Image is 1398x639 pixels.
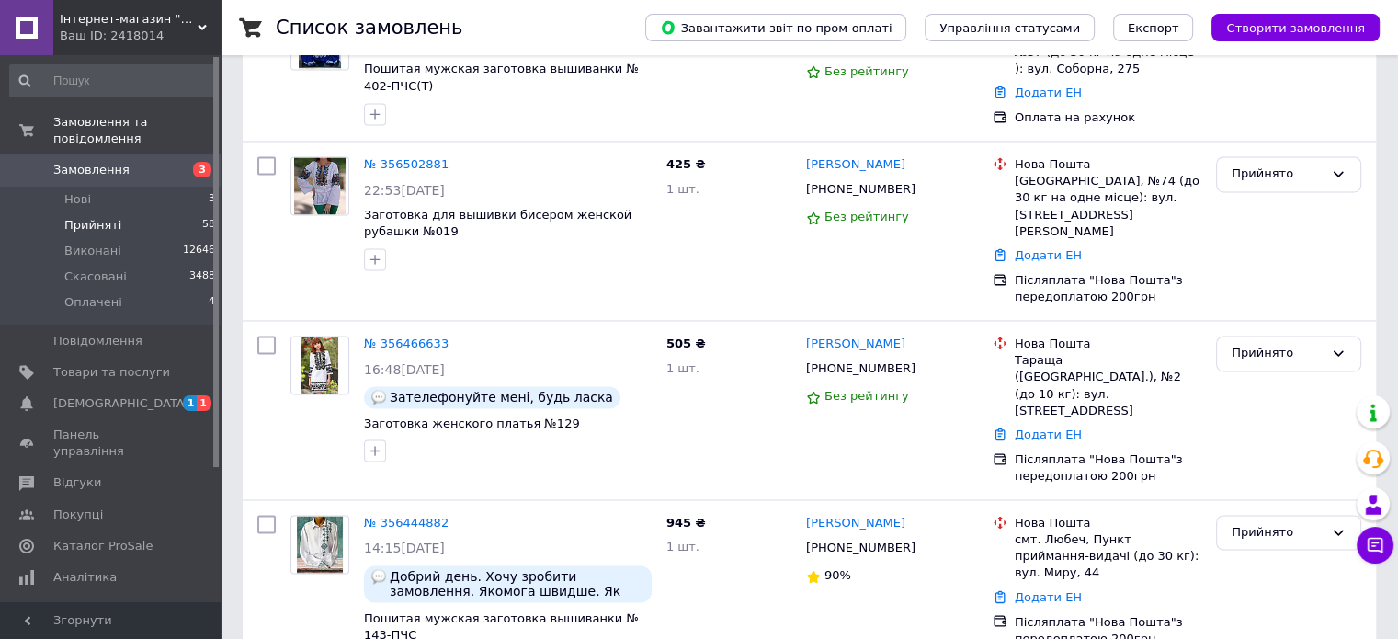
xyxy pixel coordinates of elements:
[1226,21,1365,35] span: Створити замовлення
[1015,352,1201,419] div: Тараща ([GEOGRAPHIC_DATA].), №2 (до 10 кг): вул. [STREET_ADDRESS]
[925,14,1095,41] button: Управління статусами
[53,569,117,586] span: Аналітика
[1193,20,1380,34] a: Створити замовлення
[371,390,386,405] img: :speech_balloon:
[364,208,631,239] a: Заготовка для вышивки бисером женской рубашки №019
[290,336,349,394] a: Фото товару
[824,568,851,582] span: 90%
[189,268,215,285] span: 3488
[666,361,699,375] span: 1 шт.
[1015,156,1201,173] div: Нова Пошта
[364,516,449,530] a: № 356444882
[53,538,153,554] span: Каталог ProSale
[666,337,706,350] span: 505 ₴
[364,183,445,198] span: 22:53[DATE]
[53,162,130,178] span: Замовлення
[9,64,217,97] input: Пошук
[806,541,915,554] span: [PHONE_NUMBER]
[1015,248,1082,262] a: Додати ЕН
[64,217,121,234] span: Прийняті
[1015,515,1201,531] div: Нова Пошта
[197,395,211,411] span: 1
[390,390,613,405] span: Зателефонуйте мені, будь ласка
[1232,523,1324,542] div: Прийнято
[297,516,343,573] img: Фото товару
[666,516,706,530] span: 945 ₴
[666,182,699,196] span: 1 шт.
[1015,428,1082,441] a: Додати ЕН
[193,162,211,177] span: 3
[1015,86,1082,99] a: Додати ЕН
[939,21,1080,35] span: Управління статусами
[53,427,170,460] span: Панель управління
[1015,109,1201,126] div: Оплата на рахунок
[53,507,103,523] span: Покупці
[806,336,905,353] a: [PERSON_NAME]
[290,156,349,215] a: Фото товару
[64,243,121,259] span: Виконані
[806,156,905,174] a: [PERSON_NAME]
[1015,336,1201,352] div: Нова Пошта
[1128,21,1179,35] span: Експорт
[64,294,122,311] span: Оплачені
[1015,272,1201,305] div: Післяплата "Нова Пошта"з передоплатою 200грн
[364,416,580,430] a: Заготовка женского платья №129
[183,395,198,411] span: 1
[806,515,905,532] a: [PERSON_NAME]
[53,333,142,349] span: Повідомлення
[806,182,915,196] span: [PHONE_NUMBER]
[53,114,221,147] span: Замовлення та повідомлення
[1232,165,1324,184] div: Прийнято
[390,569,644,599] span: Добрий день. Хочу зробити замовлення. Якомога швидше. Як розібратися з розміром? Потрібний, мабут...
[209,294,215,311] span: 4
[824,210,909,223] span: Без рейтингу
[824,389,909,403] span: Без рейтингу
[209,191,215,208] span: 3
[294,157,347,214] img: Фото товару
[183,243,215,259] span: 12646
[1232,344,1324,363] div: Прийнято
[364,362,445,377] span: 16:48[DATE]
[53,474,101,491] span: Відгуки
[666,157,706,171] span: 425 ₴
[806,361,915,375] span: [PHONE_NUMBER]
[301,337,338,394] img: Фото товару
[53,364,170,381] span: Товари та послуги
[364,541,445,555] span: 14:15[DATE]
[666,540,699,553] span: 1 шт.
[1015,173,1201,240] div: [GEOGRAPHIC_DATA], №74 (до 30 кг на одне місце): вул. [STREET_ADDRESS][PERSON_NAME]
[824,64,909,78] span: Без рейтингу
[1357,527,1393,564] button: Чат з покупцем
[1015,590,1082,604] a: Додати ЕН
[64,268,127,285] span: Скасовані
[364,337,449,350] a: № 356466633
[64,191,91,208] span: Нові
[276,17,462,39] h1: Список замовлень
[364,157,449,171] a: № 356502881
[1015,451,1201,485] div: Післяплата "Нова Пошта"з передоплатою 200грн
[364,62,639,93] a: Пошитая мужская заготовка вышиванки № 402-ПЧC(Т)
[645,14,906,41] button: Завантажити звіт по пром-оплаті
[53,395,189,412] span: [DEMOGRAPHIC_DATA]
[660,19,892,36] span: Завантажити звіт по пром-оплаті
[1113,14,1194,41] button: Експорт
[202,217,215,234] span: 58
[1211,14,1380,41] button: Створити замовлення
[371,569,386,584] img: :speech_balloon:
[60,11,198,28] span: Інтернет-магазин "Диво Голка"
[60,28,221,44] div: Ваш ID: 2418014
[53,600,170,633] span: Інструменти веб-майстра та SEO
[1015,531,1201,582] div: смт. Любеч, Пункт приймання-видачі (до 30 кг): вул. Миру, 44
[290,515,349,574] a: Фото товару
